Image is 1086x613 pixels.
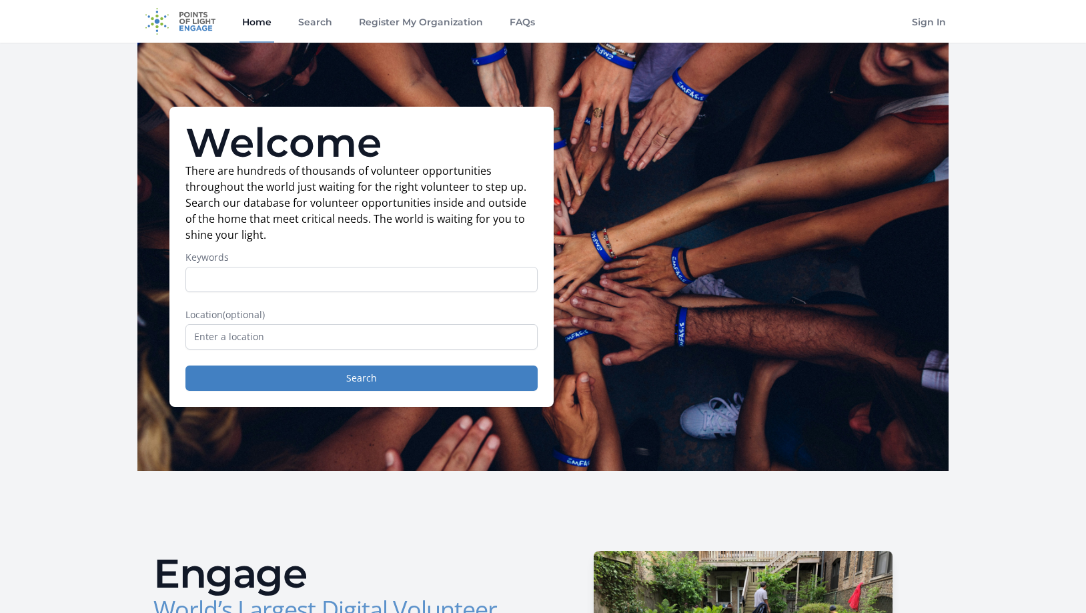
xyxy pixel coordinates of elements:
[223,308,265,321] span: (optional)
[185,308,538,322] label: Location
[185,366,538,391] button: Search
[153,554,532,594] h2: Engage
[185,123,538,163] h1: Welcome
[185,251,538,264] label: Keywords
[185,324,538,350] input: Enter a location
[185,163,538,243] p: There are hundreds of thousands of volunteer opportunities throughout the world just waiting for ...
